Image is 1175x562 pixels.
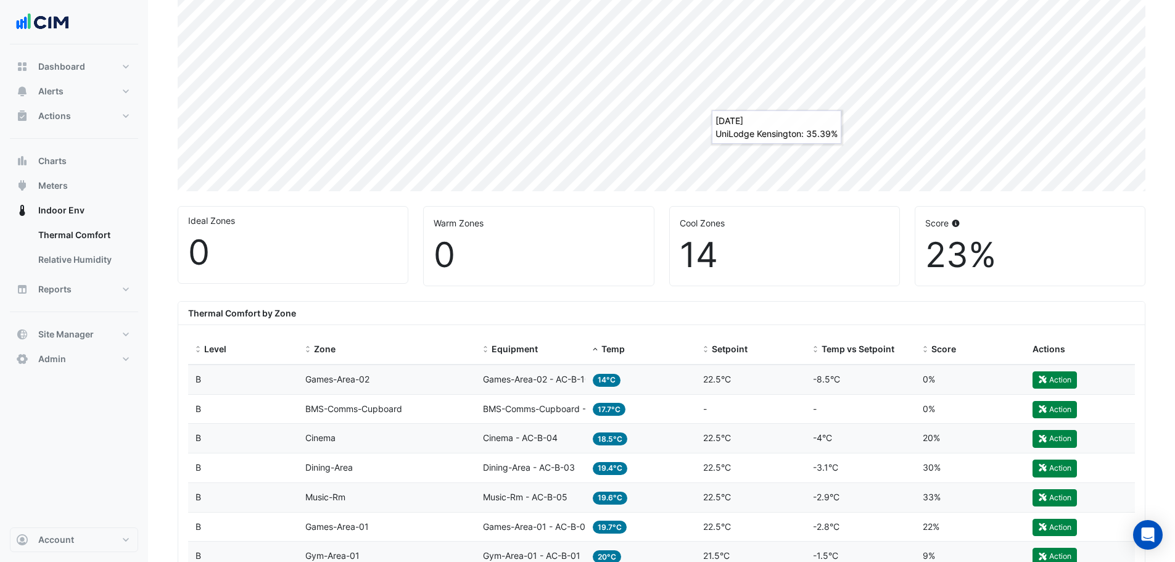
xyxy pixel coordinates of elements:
[813,374,840,384] span: -8.5°C
[16,110,28,122] app-icon: Actions
[593,403,625,416] span: 17.7°C
[1033,401,1077,418] button: Action
[38,180,68,192] span: Meters
[813,403,817,414] span: -
[593,521,627,534] span: 19.7°C
[925,217,1135,229] div: Score
[593,432,627,445] span: 18.5°C
[10,322,138,347] button: Site Manager
[923,374,935,384] span: 0%
[188,232,398,273] div: 0
[813,432,832,443] span: -4°C
[16,155,28,167] app-icon: Charts
[593,492,627,505] span: 19.6°C
[1033,460,1077,477] button: Action
[188,214,398,227] div: Ideal Zones
[10,149,138,173] button: Charts
[204,344,226,354] span: Level
[38,204,85,217] span: Indoor Env
[196,374,201,384] span: B
[593,374,620,387] span: 14°C
[813,550,838,561] span: -1.5°C
[434,217,643,229] div: Warm Zones
[196,403,201,414] span: B
[196,492,201,502] span: B
[188,308,296,318] b: Thermal Comfort by Zone
[38,534,74,546] span: Account
[923,432,940,443] span: 20%
[305,374,369,384] span: Games-Area-02
[434,234,643,276] div: 0
[822,344,894,354] span: Temp vs Setpoint
[601,344,625,354] span: Temp
[923,462,941,473] span: 30%
[15,10,70,35] img: Company Logo
[10,79,138,104] button: Alerts
[813,492,839,502] span: -2.9°C
[16,353,28,365] app-icon: Admin
[593,462,627,475] span: 19.4°C
[10,527,138,552] button: Account
[28,247,138,272] a: Relative Humidity
[305,403,402,414] span: BMS-Comms-Cupboard
[703,521,731,532] span: 22.5°C
[10,198,138,223] button: Indoor Env
[483,492,567,502] span: Music-Rm - AC-B-05
[483,403,628,414] span: BMS-Comms-Cupboard - EAF-B-05
[38,85,64,97] span: Alerts
[703,492,731,502] span: 22.5°C
[483,521,591,532] span: Games-Area-01 - AC-B-09
[16,328,28,341] app-icon: Site Manager
[923,550,935,561] span: 9%
[38,283,72,295] span: Reports
[10,54,138,79] button: Dashboard
[703,403,707,414] span: -
[923,521,939,532] span: 22%
[16,85,28,97] app-icon: Alerts
[923,492,941,502] span: 33%
[196,550,201,561] span: B
[305,550,360,561] span: Gym-Area-01
[196,462,201,473] span: B
[38,60,85,73] span: Dashboard
[10,173,138,198] button: Meters
[813,521,839,532] span: -2.8°C
[703,462,731,473] span: 22.5°C
[305,521,369,532] span: Games-Area-01
[712,344,748,354] span: Setpoint
[483,550,580,561] span: Gym-Area-01 - AC-B-01
[28,223,138,247] a: Thermal Comfort
[1033,489,1077,506] button: Action
[1033,519,1077,536] button: Action
[16,60,28,73] app-icon: Dashboard
[305,462,353,473] span: Dining-Area
[483,432,558,443] span: Cinema - AC-B-04
[680,234,889,276] div: 14
[680,217,889,229] div: Cool Zones
[16,204,28,217] app-icon: Indoor Env
[703,432,731,443] span: 22.5°C
[196,521,201,532] span: B
[703,550,730,561] span: 21.5°C
[305,432,336,443] span: Cinema
[923,403,935,414] span: 0%
[1133,520,1163,550] div: Open Intercom Messenger
[703,374,731,384] span: 22.5°C
[305,492,345,502] span: Music-Rm
[925,234,1135,276] div: 23%
[483,462,575,473] span: Dining-Area - AC-B-03
[10,347,138,371] button: Admin
[38,155,67,167] span: Charts
[10,104,138,128] button: Actions
[16,283,28,295] app-icon: Reports
[38,353,66,365] span: Admin
[314,344,336,354] span: Zone
[196,432,201,443] span: B
[38,110,71,122] span: Actions
[1033,430,1077,447] button: Action
[16,180,28,192] app-icon: Meters
[10,223,138,277] div: Indoor Env
[492,344,538,354] span: Equipment
[483,374,590,384] span: Games-Area-02 - AC-B-10
[1033,344,1065,354] span: Actions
